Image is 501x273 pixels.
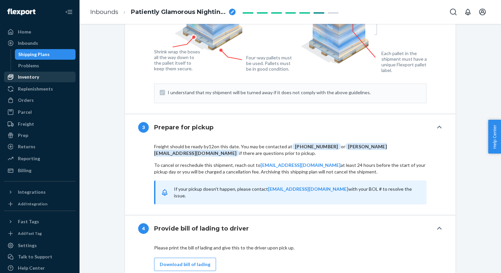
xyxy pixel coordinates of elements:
[174,186,412,198] span: If your pickup doesn't happen, please contact with your BOL # to resolve the issue.
[292,143,341,150] span: [PHONE_NUMBER]
[18,132,28,139] div: Prep
[4,187,76,197] button: Integrations
[154,49,201,71] figcaption: Shrink wrap the boxes all the way down to the pallet itself to keep them secure.
[4,84,76,94] a: Replenishments
[4,95,76,105] a: Orders
[125,114,456,141] button: 3Prepare for pickup
[381,50,431,73] figcaption: Each pallet in the shipment must have a unique Flexport pallet label.
[18,218,39,225] div: Fast Tags
[18,29,31,35] div: Home
[268,186,348,192] a: [EMAIL_ADDRESS][DOMAIN_NAME]
[18,155,40,162] div: Reporting
[4,130,76,141] a: Prep
[4,240,76,251] a: Settings
[246,55,292,72] figcaption: Four-way pallets must be used. Pallets must be in good condition.
[4,119,76,129] a: Freight
[62,5,76,19] button: Close Navigation
[138,223,149,234] div: 4
[154,143,426,157] div: Freight should be ready by 12 on this date. You may be contacted at or if there are questions pri...
[18,97,34,103] div: Orders
[447,5,460,19] button: Open Search Box
[18,201,47,207] div: Add Integration
[131,8,226,17] span: Patiently Glamorous Nightingale
[18,51,50,58] div: Shipping Plans
[154,157,426,180] div: To cancel or reschedule this shipment, reach out to at least 24 hours before the start of your pi...
[4,216,76,227] button: Fast Tags
[15,49,76,60] a: Shipping Plans
[168,89,421,96] span: I understand that my shipment will be turned away if it does not comply with the above guidelines.
[18,121,34,127] div: Freight
[138,122,149,133] div: 3
[18,253,52,260] div: Talk to Support
[154,123,213,132] h4: Prepare for pickup
[18,62,39,69] div: Problems
[488,120,501,154] button: Help Center
[154,244,426,251] p: Please print the bill of lading and give this to the driver upon pick up.
[4,38,76,48] a: Inbounds
[4,107,76,117] a: Parcel
[160,90,165,95] input: I understand that my shipment will be turned away if it does not comply with the above guidelines.
[18,143,35,150] div: Returns
[18,167,31,174] div: Billing
[18,86,53,92] div: Replenishments
[125,215,456,242] button: 4Provide bill of lading to driver
[4,27,76,37] a: Home
[4,230,76,238] a: Add Fast Tag
[18,74,39,80] div: Inventory
[4,165,76,176] a: Billing
[476,5,489,19] button: Open account menu
[18,40,38,46] div: Inbounds
[260,162,341,168] a: [EMAIL_ADDRESS][DOMAIN_NAME]
[4,72,76,82] a: Inventory
[7,9,35,15] img: Flexport logo
[18,231,42,236] div: Add Fast Tag
[154,224,249,233] h4: Provide bill of lading to driver
[18,189,46,195] div: Integrations
[4,251,76,262] a: Talk to Support
[4,153,76,164] a: Reporting
[4,141,76,152] a: Returns
[90,8,118,16] a: Inbounds
[18,242,37,249] div: Settings
[18,265,45,271] div: Help Center
[154,143,387,157] span: [PERSON_NAME][EMAIL_ADDRESS][DOMAIN_NAME]
[15,60,76,71] a: Problems
[154,258,216,271] button: Download bill of lading
[85,2,241,22] ol: breadcrumbs
[4,200,76,208] a: Add Integration
[461,5,474,19] button: Open notifications
[18,109,32,115] div: Parcel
